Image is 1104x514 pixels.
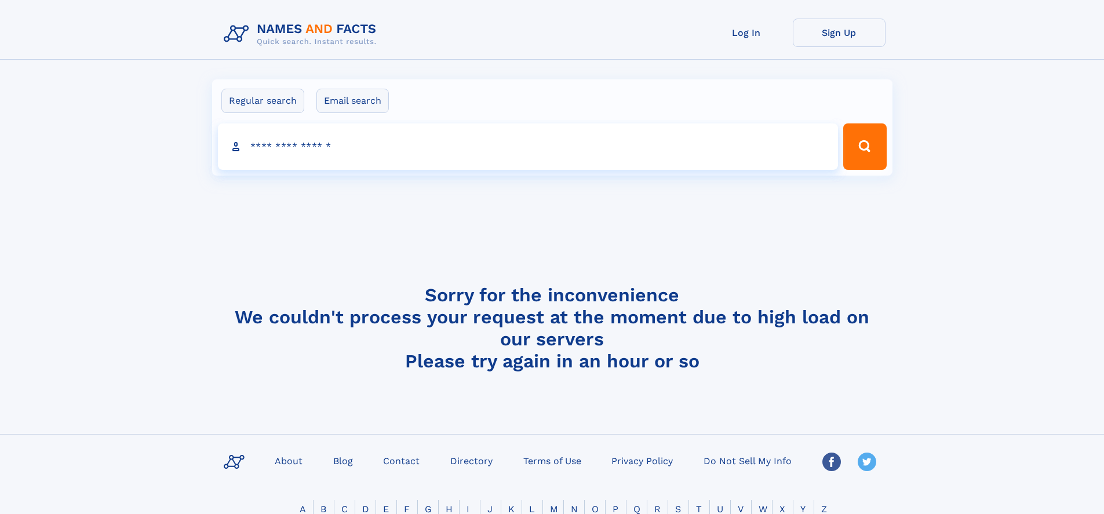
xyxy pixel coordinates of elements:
label: Email search [316,89,389,113]
img: Facebook [822,453,841,471]
a: Log In [700,19,793,47]
a: Do Not Sell My Info [699,452,796,469]
button: Search Button [843,123,886,170]
img: Twitter [858,453,876,471]
a: Sign Up [793,19,886,47]
h4: Sorry for the inconvenience We couldn't process your request at the moment due to high load on ou... [219,284,886,372]
a: Privacy Policy [607,452,677,469]
a: Terms of Use [519,452,586,469]
a: Blog [329,452,358,469]
a: About [270,452,307,469]
a: Contact [378,452,424,469]
img: Logo Names and Facts [219,19,386,50]
input: search input [218,123,839,170]
a: Directory [446,452,497,469]
label: Regular search [221,89,304,113]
